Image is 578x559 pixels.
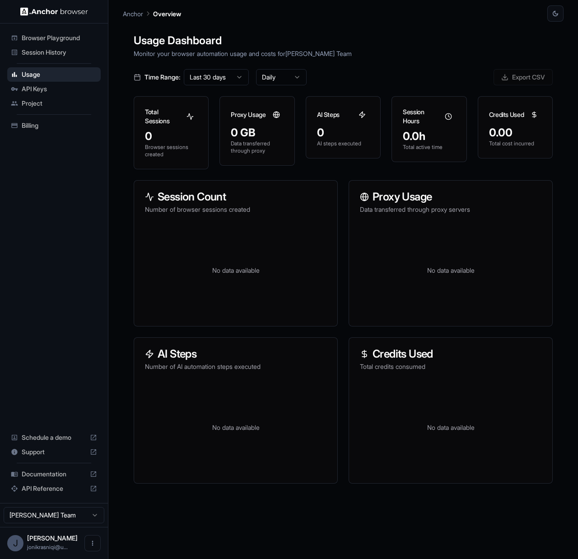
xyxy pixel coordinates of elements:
h3: Session Hours [403,107,441,126]
div: Documentation [7,467,101,481]
div: Schedule a demo [7,430,101,445]
div: API Keys [7,82,101,96]
h3: Total Sessions [145,107,183,126]
p: Overview [153,9,181,19]
div: Browser Playground [7,31,101,45]
div: 0.0h [403,129,455,144]
p: Browser sessions created [145,144,197,158]
div: No data available [360,382,541,472]
p: Data transferred through proxy [231,140,283,154]
p: Total credits consumed [360,362,541,371]
span: Usage [22,70,97,79]
p: Monitor your browser automation usage and costs for [PERSON_NAME] Team [134,49,553,58]
h3: Credits Used [489,110,524,119]
div: API Reference [7,481,101,496]
p: Total cost incurred [489,140,541,147]
span: Browser Playground [22,33,97,42]
div: Billing [7,118,101,133]
div: 0 [145,129,197,144]
button: Open menu [84,535,101,551]
nav: breadcrumb [123,9,181,19]
img: Anchor Logo [20,7,88,16]
h3: AI Steps [145,349,326,359]
div: No data available [360,225,541,315]
span: Support [22,447,86,457]
span: Joni Krasniqi [27,534,78,542]
p: AI steps executed [317,140,369,147]
span: Schedule a demo [22,433,86,442]
span: jonikrasniqi@upbizz.com [27,544,68,550]
span: Time Range: [144,73,180,82]
h3: Proxy Usage [231,110,266,119]
h3: Proxy Usage [360,191,541,202]
span: API Keys [22,84,97,93]
p: Total active time [403,144,455,151]
h3: Session Count [145,191,326,202]
h3: Credits Used [360,349,541,359]
div: 0.00 [489,126,541,140]
div: 0 [317,126,369,140]
div: No data available [145,225,326,315]
p: Anchor [123,9,143,19]
div: 0 GB [231,126,283,140]
p: Number of browser sessions created [145,205,326,214]
div: J [7,535,23,551]
span: Billing [22,121,97,130]
span: API Reference [22,484,86,493]
h1: Usage Dashboard [134,33,553,49]
span: Project [22,99,97,108]
h3: AI Steps [317,110,340,119]
span: Documentation [22,470,86,479]
div: No data available [145,382,326,472]
span: Session History [22,48,97,57]
div: Usage [7,67,101,82]
p: Data transferred through proxy servers [360,205,541,214]
p: Number of AI automation steps executed [145,362,326,371]
div: Session History [7,45,101,60]
div: Support [7,445,101,459]
div: Project [7,96,101,111]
